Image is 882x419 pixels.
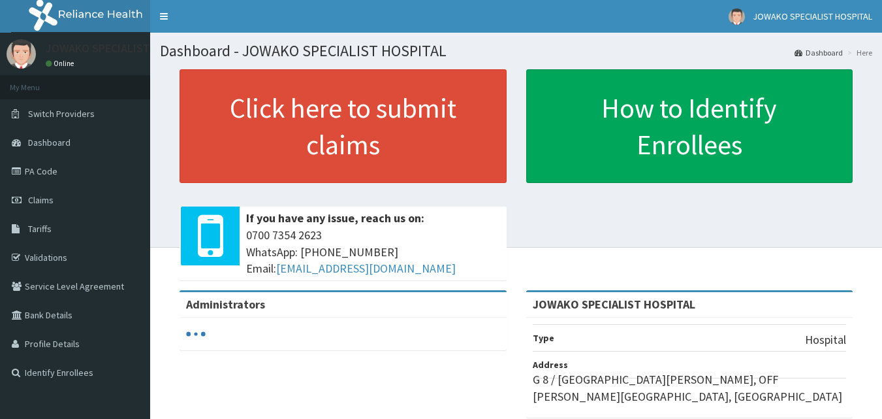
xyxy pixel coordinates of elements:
[533,359,568,371] b: Address
[844,47,872,58] li: Here
[533,332,554,344] b: Type
[533,297,695,312] strong: JOWAKO SPECIALIST HOSPITAL
[246,210,424,226] b: If you have any issue, reach us on:
[28,223,52,235] span: Tariffs
[46,42,204,54] p: JOWAKO SPECIALIST HOSPITAL
[186,297,265,312] b: Administrators
[805,331,846,348] p: Hospital
[246,227,500,277] span: 0700 7354 2623 WhatsApp: [PHONE_NUMBER] Email:
[795,47,843,58] a: Dashboard
[186,324,206,344] svg: audio-loading
[46,59,77,68] a: Online
[28,137,71,148] span: Dashboard
[533,371,847,405] p: G 8 / [GEOGRAPHIC_DATA][PERSON_NAME], OFF [PERSON_NAME][GEOGRAPHIC_DATA], [GEOGRAPHIC_DATA]
[180,69,507,183] a: Click here to submit claims
[729,8,745,25] img: User Image
[7,39,36,69] img: User Image
[28,194,54,206] span: Claims
[526,69,853,183] a: How to Identify Enrollees
[276,261,456,276] a: [EMAIL_ADDRESS][DOMAIN_NAME]
[753,10,872,22] span: JOWAKO SPECIALIST HOSPITAL
[160,42,872,59] h1: Dashboard - JOWAKO SPECIALIST HOSPITAL
[28,108,95,120] span: Switch Providers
